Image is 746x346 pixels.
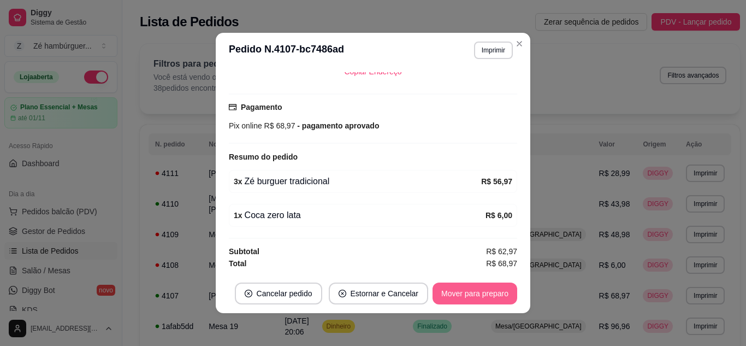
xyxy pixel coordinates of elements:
button: Mover para preparo [433,283,517,304]
strong: Pagamento [241,103,282,112]
strong: Total [229,259,246,268]
span: R$ 68,97 [262,121,295,130]
span: R$ 62,97 [486,245,517,257]
button: Imprimir [474,42,513,59]
div: Coca zero lata [234,209,486,222]
strong: 1 x [234,211,242,220]
button: close-circleEstornar e Cancelar [329,283,429,304]
span: credit-card [229,103,236,111]
button: close-circleCancelar pedido [235,283,322,304]
span: - pagamento aprovado [295,121,379,130]
strong: Resumo do pedido [229,153,298,161]
strong: R$ 6,00 [486,211,512,220]
span: R$ 68,97 [486,257,517,269]
strong: Subtotal [229,247,259,256]
span: Pix online [229,121,262,130]
button: Close [511,35,528,52]
div: Zé burguer tradicional [234,175,481,188]
strong: 3 x [234,177,242,186]
span: close-circle [339,290,346,297]
h3: Pedido N. 4107-bc7486ad [229,42,344,59]
strong: R$ 56,97 [481,177,512,186]
span: close-circle [245,290,252,297]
